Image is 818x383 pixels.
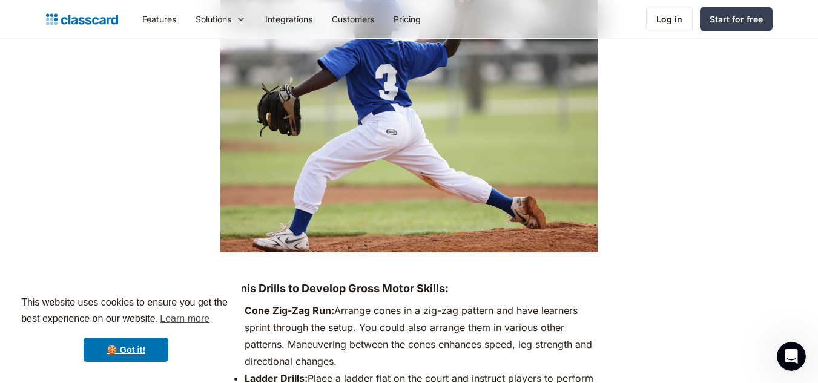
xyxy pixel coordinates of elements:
a: Start for free [700,7,773,31]
iframe: Intercom live chat [777,342,806,371]
div: Start for free [710,13,763,25]
a: Customers [322,5,384,33]
a: Integrations [256,5,322,33]
a: learn more about cookies [158,310,211,328]
a: Features [133,5,186,33]
a: Pricing [384,5,430,33]
li: Arrange cones in a zig-zag pattern and have learners sprint through the setup. You could also arr... [245,302,598,370]
strong: Cone Zig-Zag Run: [245,304,334,316]
div: cookieconsent [10,284,242,373]
a: dismiss cookie message [84,338,168,362]
div: Solutions [186,5,256,33]
div: Log in [656,13,682,25]
a: home [46,11,118,28]
strong: Tennis Drills to Develop Gross Motor Skills: [220,282,449,295]
span: This website uses cookies to ensure you get the best experience on our website. [21,295,231,328]
div: Solutions [196,13,231,25]
a: Log in [646,7,693,31]
p: ‍ [220,258,598,275]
